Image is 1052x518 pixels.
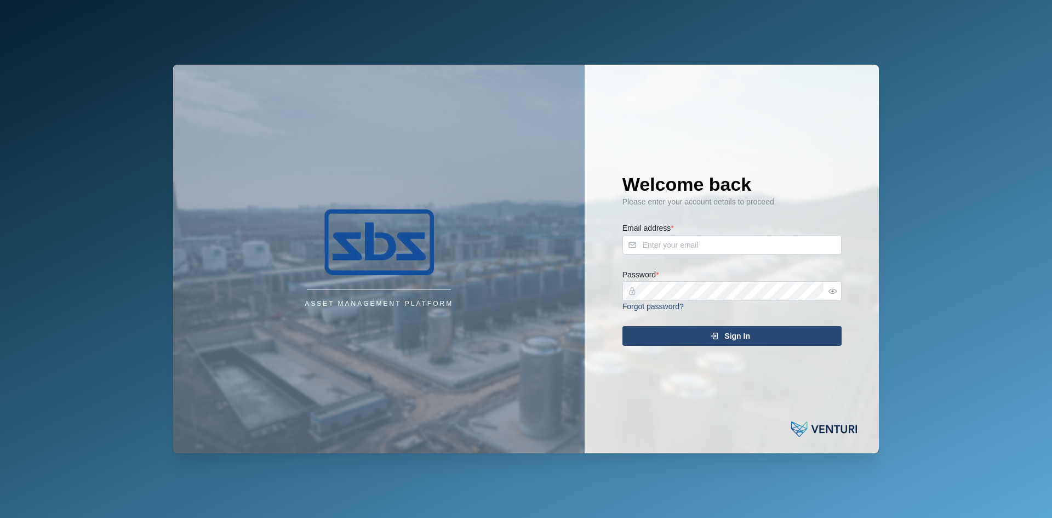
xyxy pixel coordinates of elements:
[791,418,857,440] img: Powered by: Venturi
[622,223,678,235] label: Email address
[305,299,453,309] div: Asset Management Platform
[622,172,842,196] h1: Welcome back
[622,196,842,208] div: Please enter your account details to proceed
[622,302,687,311] a: Forgot password?
[724,327,751,345] span: Sign In
[622,269,663,281] label: Password
[622,326,842,346] button: Sign In
[270,209,489,275] img: Company Logo
[622,235,842,255] input: Enter your email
